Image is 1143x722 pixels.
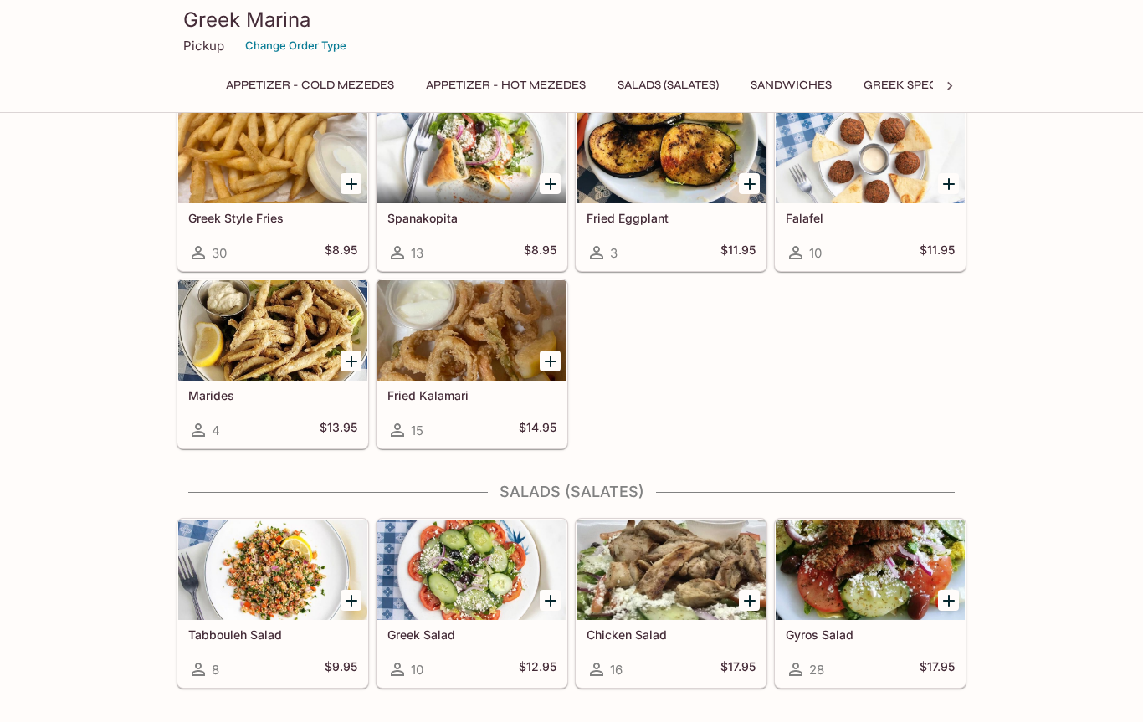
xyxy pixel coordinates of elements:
button: Greek Specialties [854,74,988,97]
span: 4 [212,422,220,438]
a: Gyros Salad28$17.95 [775,519,966,688]
button: Add Falafel [938,173,959,194]
button: Sandwiches [741,74,841,97]
h4: Salads (Salates) [177,483,966,501]
div: Chicken Salad [577,520,766,620]
h5: Chicken Salad [587,627,756,642]
div: Tabbouleh Salad [178,520,367,620]
button: Add Greek Style Fries [341,173,361,194]
div: Marides [178,280,367,381]
div: Falafel [776,103,965,203]
a: Falafel10$11.95 [775,102,966,271]
h5: Spanakopita [387,211,556,225]
div: Greek Style Fries [178,103,367,203]
h5: $8.95 [524,243,556,263]
h5: Gyros Salad [786,627,955,642]
button: Add Tabbouleh Salad [341,590,361,611]
h5: $17.95 [720,659,756,679]
button: Add Fried Eggplant [739,173,760,194]
h5: $11.95 [720,243,756,263]
span: 30 [212,245,227,261]
h5: Tabbouleh Salad [188,627,357,642]
span: 3 [610,245,618,261]
h5: $8.95 [325,243,357,263]
a: Fried Eggplant3$11.95 [576,102,766,271]
div: Spanakopita [377,103,566,203]
h5: Greek Salad [387,627,556,642]
a: Marides4$13.95 [177,279,368,448]
h3: Greek Marina [183,7,960,33]
h5: Marides [188,388,357,402]
div: Greek Salad [377,520,566,620]
button: Appetizer - Hot Mezedes [417,74,595,97]
span: 10 [411,662,423,678]
span: 15 [411,422,423,438]
span: 13 [411,245,423,261]
span: 16 [610,662,623,678]
div: Fried Kalamari [377,280,566,381]
div: Fried Eggplant [577,103,766,203]
button: Add Gyros Salad [938,590,959,611]
a: Chicken Salad16$17.95 [576,519,766,688]
button: Salads (Salates) [608,74,728,97]
a: Fried Kalamari15$14.95 [377,279,567,448]
button: Add Spanakopita [540,173,561,194]
p: Pickup [183,38,224,54]
span: 8 [212,662,219,678]
button: Add Fried Kalamari [540,351,561,371]
a: Tabbouleh Salad8$9.95 [177,519,368,688]
div: Gyros Salad [776,520,965,620]
h5: $13.95 [320,420,357,440]
h5: $9.95 [325,659,357,679]
button: Add Greek Salad [540,590,561,611]
button: Add Marides [341,351,361,371]
h5: Falafel [786,211,955,225]
button: Add Chicken Salad [739,590,760,611]
h5: Fried Kalamari [387,388,556,402]
a: Greek Style Fries30$8.95 [177,102,368,271]
h5: $11.95 [920,243,955,263]
button: Appetizer - Cold Mezedes [217,74,403,97]
h5: $17.95 [920,659,955,679]
h5: Fried Eggplant [587,211,756,225]
button: Change Order Type [238,33,354,59]
span: 10 [809,245,822,261]
h5: $14.95 [519,420,556,440]
a: Greek Salad10$12.95 [377,519,567,688]
span: 28 [809,662,824,678]
h5: $12.95 [519,659,556,679]
h5: Greek Style Fries [188,211,357,225]
a: Spanakopita13$8.95 [377,102,567,271]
